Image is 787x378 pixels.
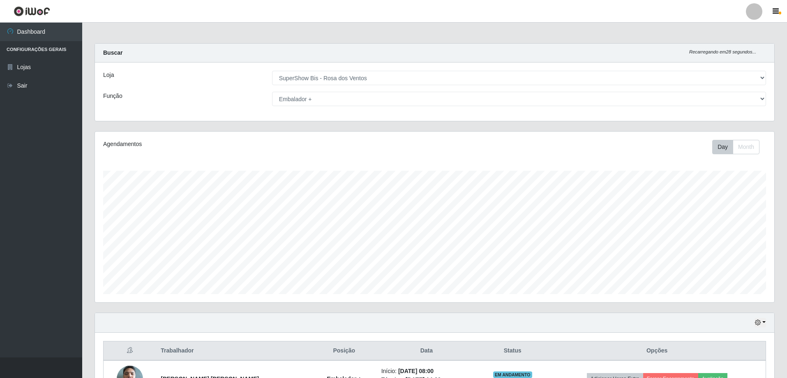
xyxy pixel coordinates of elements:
[156,341,312,361] th: Trabalhador
[103,92,122,100] label: Função
[381,367,472,376] li: Início:
[312,341,376,361] th: Posição
[712,140,759,154] div: First group
[689,49,756,54] i: Recarregando em 28 segundos...
[14,6,50,16] img: CoreUI Logo
[103,140,372,148] div: Agendamentos
[712,140,733,154] button: Day
[103,71,114,79] label: Loja
[733,140,759,154] button: Month
[548,341,766,361] th: Opções
[103,49,122,56] strong: Buscar
[712,140,766,154] div: Toolbar with button groups
[493,371,532,378] span: EM ANDAMENTO
[477,341,548,361] th: Status
[398,368,434,374] time: [DATE] 08:00
[376,341,477,361] th: Data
